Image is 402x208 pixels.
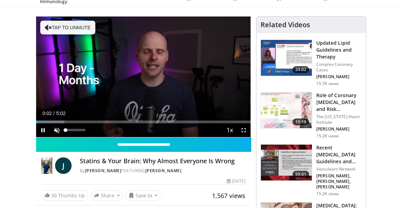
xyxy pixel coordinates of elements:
[261,144,362,197] a: 59:01 Recent [MEDICAL_DATA] Guidelines and Integration into Clinical Practice Vasculearn Network ...
[261,92,362,139] a: 19:16 Role of Coronary [MEDICAL_DATA] and Risk Stratification The [US_STATE] Heart Institute [PER...
[293,171,309,178] span: 59:01
[293,66,309,73] span: 24:02
[56,111,65,116] span: 5:02
[53,111,55,116] span: /
[261,40,312,76] img: 77f671eb-9394-4acc-bc78-a9f077f94e00.150x105_q85_crop-smart_upscale.jpg
[261,21,310,29] h4: Related Videos
[316,191,339,197] p: 15.2K views
[316,74,362,80] p: [PERSON_NAME]
[80,157,245,165] h4: Statins & Your Brain: Why Almost Everyone Is Wrong
[126,190,161,201] button: Save to
[316,92,362,113] h3: Role of Coronary [MEDICAL_DATA] and Risk Stratification
[36,121,251,123] div: Progress Bar
[237,123,251,137] button: Fullscreen
[223,123,237,137] button: Playback Rate
[212,191,245,200] span: 1,567 views
[80,168,245,174] div: By FEATURING
[293,118,309,125] span: 19:16
[36,123,50,137] button: Pause
[316,173,362,190] p: [PERSON_NAME], [PERSON_NAME], [PERSON_NAME]
[41,190,88,201] a: 30 Thumbs Up
[36,17,251,137] video-js: Video Player
[316,62,362,73] p: Complex Coronary Cases
[261,92,312,128] img: 1efa8c99-7b8a-4ab5-a569-1c219ae7bd2c.150x105_q85_crop-smart_upscale.jpg
[316,133,339,139] p: 15.2K views
[91,190,123,201] button: Share
[316,166,362,172] p: Vasculearn Network
[65,129,85,131] div: Volume Level
[85,168,121,174] a: [PERSON_NAME]
[55,157,72,174] a: J
[41,157,52,174] img: Dr. Jordan Rennicke
[40,21,95,34] button: Tap to unmute
[50,123,64,137] button: Unmute
[42,111,52,116] span: 0:02
[316,40,362,60] h3: Updated Lipid Guidelines and Therapy
[51,192,57,199] span: 30
[316,144,362,165] h3: Recent [MEDICAL_DATA] Guidelines and Integration into Clinical Practice
[316,81,339,86] p: 15.7K views
[316,114,362,125] p: The [US_STATE] Heart Institute
[316,126,362,132] p: [PERSON_NAME]
[261,145,312,180] img: 87825f19-cf4c-4b91-bba1-ce218758c6bb.150x105_q85_crop-smart_upscale.jpg
[261,40,362,86] a: 24:02 Updated Lipid Guidelines and Therapy Complex Coronary Cases [PERSON_NAME] 15.7K views
[227,178,245,184] div: [DATE]
[145,168,182,174] a: [PERSON_NAME]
